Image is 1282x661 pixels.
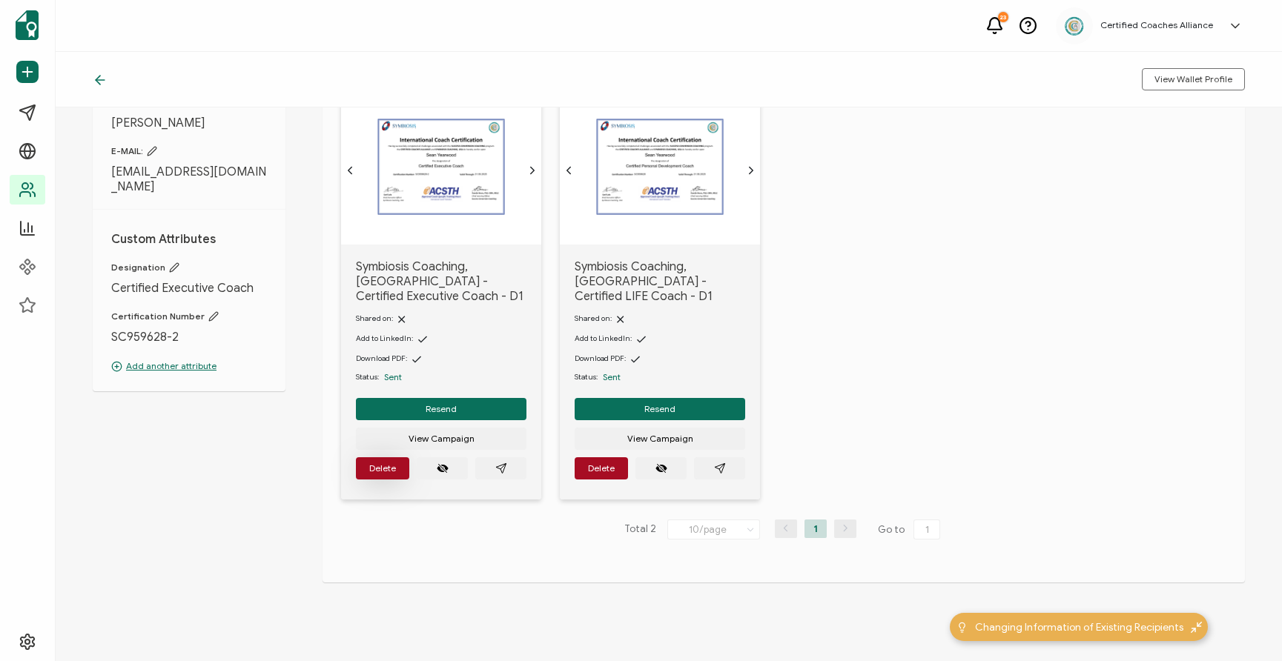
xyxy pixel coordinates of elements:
[644,405,675,413] span: Resend
[356,259,526,304] span: Symbiosis Coaching, [GEOGRAPHIC_DATA] - Certified Executive Coach - D1
[111,116,267,130] span: [PERSON_NAME]
[624,519,656,540] span: Total 2
[575,259,745,304] span: Symbiosis Coaching, [GEOGRAPHIC_DATA] - Certified LIFE Coach - D1
[588,464,615,473] span: Delete
[575,398,745,420] button: Resend
[356,313,393,323] span: Shared on:
[356,333,413,343] span: Add to LinkedIn:
[111,262,267,273] span: Designation
[111,232,267,247] h1: Custom Attributes
[384,371,402,382] span: Sent
[627,434,693,443] span: View Campaign
[1191,622,1202,633] img: minimize-icon.svg
[356,428,526,450] button: View Campaign
[111,145,267,157] span: E-MAIL:
[603,371,621,382] span: Sent
[437,462,449,474] ion-icon: eye off
[1208,590,1282,661] iframe: Chat Widget
[745,165,757,176] ion-icon: chevron forward outline
[344,165,356,176] ion-icon: chevron back outline
[426,405,457,413] span: Resend
[878,519,943,540] span: Go to
[369,464,396,473] span: Delete
[714,462,726,474] ion-icon: paper plane outline
[111,165,267,194] span: [EMAIL_ADDRESS][DOMAIN_NAME]
[575,333,632,343] span: Add to LinkedIn:
[356,398,526,420] button: Resend
[16,10,39,40] img: sertifier-logomark-colored.svg
[804,519,827,538] li: 1
[1154,75,1232,84] span: View Wallet Profile
[495,462,507,474] ion-icon: paper plane outline
[111,359,267,373] p: Add another attribute
[111,310,267,322] span: Certification Number
[356,371,379,383] span: Status:
[409,434,475,443] span: View Campaign
[975,620,1183,635] span: Changing Information of Existing Recipients
[356,457,409,479] button: Delete
[655,462,667,474] ion-icon: eye off
[563,165,575,176] ion-icon: chevron back outline
[998,12,1008,22] div: 23
[526,165,538,176] ion-icon: chevron forward outline
[575,428,745,450] button: View Campaign
[575,353,626,363] span: Download PDF:
[1063,15,1086,37] img: 2aa27aa7-df99-43f9-bc54-4d90c804c2bd.png
[575,457,628,479] button: Delete
[1100,20,1213,30] h5: Certified Coaches Alliance
[575,313,612,323] span: Shared on:
[575,371,598,383] span: Status:
[356,353,407,363] span: Download PDF:
[111,330,267,345] span: SC959628-2
[111,281,267,296] span: Certified Executive Coach
[667,519,760,539] input: Select
[1142,68,1245,90] button: View Wallet Profile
